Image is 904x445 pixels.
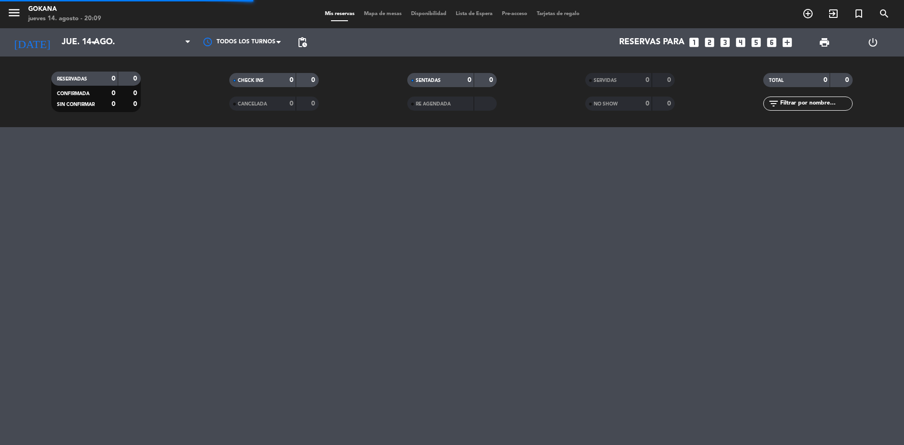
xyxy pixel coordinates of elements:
[497,11,532,16] span: Pre-acceso
[297,37,308,48] span: pending_actions
[489,77,495,83] strong: 0
[646,77,649,83] strong: 0
[28,14,101,24] div: jueves 14. agosto - 20:09
[853,8,864,19] i: turned_in_not
[359,11,406,16] span: Mapa de mesas
[703,36,716,49] i: looks_two
[57,102,95,107] span: SIN CONFIRMAR
[819,37,830,48] span: print
[133,101,139,107] strong: 0
[88,37,99,48] i: arrow_drop_down
[133,75,139,82] strong: 0
[57,77,87,81] span: RESERVADAS
[238,78,264,83] span: CHECK INS
[416,78,441,83] span: SENTADAS
[57,91,89,96] span: CONFIRMADA
[28,5,101,14] div: GOKANA
[290,77,293,83] strong: 0
[112,75,115,82] strong: 0
[719,36,731,49] i: looks_3
[238,102,267,106] span: CANCELADA
[406,11,451,16] span: Disponibilidad
[667,77,673,83] strong: 0
[468,77,471,83] strong: 0
[848,28,897,57] div: LOG OUT
[750,36,762,49] i: looks_5
[867,37,879,48] i: power_settings_new
[133,90,139,97] strong: 0
[769,78,783,83] span: TOTAL
[311,77,317,83] strong: 0
[688,36,700,49] i: looks_one
[768,98,779,109] i: filter_list
[823,77,827,83] strong: 0
[879,8,890,19] i: search
[766,36,778,49] i: looks_6
[112,101,115,107] strong: 0
[451,11,497,16] span: Lista de Espera
[7,32,57,53] i: [DATE]
[828,8,839,19] i: exit_to_app
[734,36,747,49] i: looks_4
[290,100,293,107] strong: 0
[7,6,21,23] button: menu
[802,8,814,19] i: add_circle_outline
[594,102,618,106] span: NO SHOW
[646,100,649,107] strong: 0
[667,100,673,107] strong: 0
[781,36,793,49] i: add_box
[311,100,317,107] strong: 0
[112,90,115,97] strong: 0
[320,11,359,16] span: Mis reservas
[619,38,685,47] span: Reservas para
[779,98,852,109] input: Filtrar por nombre...
[532,11,584,16] span: Tarjetas de regalo
[594,78,617,83] span: SERVIDAS
[7,6,21,20] i: menu
[416,102,451,106] span: RE AGENDADA
[845,77,851,83] strong: 0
